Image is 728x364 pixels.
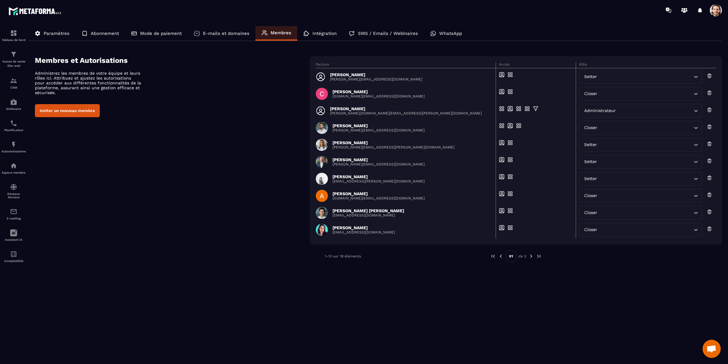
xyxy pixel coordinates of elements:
[316,62,496,68] th: Facture
[358,31,418,36] p: SMS / Emails / Webinaires
[490,253,496,259] img: prev
[579,206,702,220] div: Search for option
[10,162,17,169] img: automations
[271,30,291,36] p: Membres
[518,254,526,259] p: de 2
[576,62,716,68] th: Rôle
[2,38,26,42] p: Tableau de bord
[332,123,425,128] p: [PERSON_NAME]
[579,138,702,152] div: Search for option
[10,208,17,215] img: email
[2,171,26,174] p: Espace membre
[10,77,17,84] img: formation
[2,25,26,46] a: formationformationTableau de bord
[2,73,26,94] a: formationformationCRM
[598,158,692,165] input: Search for option
[599,209,692,216] input: Search for option
[332,145,454,149] p: [PERSON_NAME][EMAIL_ADDRESS][PERSON_NAME][DOMAIN_NAME]
[330,72,422,77] p: [PERSON_NAME]
[332,157,425,162] p: [PERSON_NAME]
[29,20,722,271] div: >
[332,140,454,145] p: [PERSON_NAME]
[528,253,534,259] img: next
[2,259,26,263] p: Comptabilité
[330,106,482,111] p: [PERSON_NAME]
[332,213,404,217] p: [EMAIL_ADDRESS][DOMAIN_NAME]
[2,192,26,199] p: Réseaux Sociaux
[35,71,141,95] p: Administrez les membres de votre équipe et leurs rôles ici. Attribuez et ajustez les autorisation...
[598,141,692,148] input: Search for option
[44,31,69,36] p: Paramètres
[35,56,310,65] h4: Membres et Autorisations
[599,226,692,233] input: Search for option
[598,175,692,182] input: Search for option
[579,104,702,118] div: Search for option
[10,250,17,258] img: accountant
[312,31,337,36] p: Intégration
[599,90,692,97] input: Search for option
[2,128,26,132] p: Planificateur
[2,217,26,220] p: E-mailing
[579,70,702,84] div: Search for option
[332,225,395,230] p: [PERSON_NAME]
[439,31,462,36] p: WhatsApp
[91,31,119,36] p: Abonnement
[10,98,17,106] img: automations
[583,73,598,80] span: Setter
[10,141,17,148] img: automations
[579,121,702,135] div: Search for option
[203,31,249,36] p: E-mails et domaines
[332,208,404,213] p: [PERSON_NAME] [PERSON_NAME]
[579,87,702,101] div: Search for option
[10,183,17,191] img: social-network
[583,209,599,216] span: Closer
[2,246,26,267] a: accountantaccountantComptabilité
[599,192,692,199] input: Search for option
[2,238,26,241] p: Assistant IA
[583,175,598,182] span: Setter
[583,107,617,114] span: Administrateur
[332,128,425,132] p: [PERSON_NAME][EMAIL_ADDRESS][DOMAIN_NAME]
[583,158,598,165] span: Setter
[2,60,26,68] p: Tunnel de vente Site web
[10,120,17,127] img: scheduler
[10,51,17,58] img: formation
[2,86,26,89] p: CRM
[332,94,425,98] p: [DOMAIN_NAME][EMAIL_ADDRESS][DOMAIN_NAME]
[583,192,599,199] span: Closer
[2,150,26,153] p: Automatisations
[2,94,26,115] a: automationsautomationsWebinaire
[498,253,504,259] img: prev
[35,104,100,117] button: Inviter un nouveau membre
[2,107,26,111] p: Webinaire
[332,89,425,94] p: [PERSON_NAME]
[2,115,26,136] a: schedulerschedulerPlanificateur
[332,196,425,200] p: [DOMAIN_NAME][EMAIL_ADDRESS][DOMAIN_NAME]
[579,223,702,237] div: Search for option
[2,203,26,225] a: emailemailE-mailing
[2,46,26,73] a: formationformationTunnel de vente Site web
[703,340,721,358] div: Open chat
[332,162,425,166] p: [PERSON_NAME][EMAIL_ADDRESS][DOMAIN_NAME]
[330,77,422,81] p: [PERSON_NAME][EMAIL_ADDRESS][DOMAIN_NAME]
[330,111,482,115] p: [PERSON_NAME][DOMAIN_NAME][EMAIL_ADDRESS][PERSON_NAME][DOMAIN_NAME]
[579,155,702,169] div: Search for option
[332,230,395,234] p: [EMAIL_ADDRESS][DOMAIN_NAME]
[496,62,576,68] th: Accès
[617,107,692,114] input: Search for option
[325,254,361,258] p: 1-10 sur 18 éléments
[583,141,598,148] span: Setter
[2,225,26,246] a: Assistant IA
[506,250,516,262] p: 01
[10,29,17,37] img: formation
[583,90,599,97] span: Closer
[599,124,692,131] input: Search for option
[2,136,26,158] a: automationsautomationsAutomatisations
[2,179,26,203] a: social-networksocial-networkRéseaux Sociaux
[579,172,702,186] div: Search for option
[2,158,26,179] a: automationsautomationsEspace membre
[8,5,63,17] img: logo
[598,73,692,80] input: Search for option
[583,124,599,131] span: Closer
[583,226,599,233] span: Closer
